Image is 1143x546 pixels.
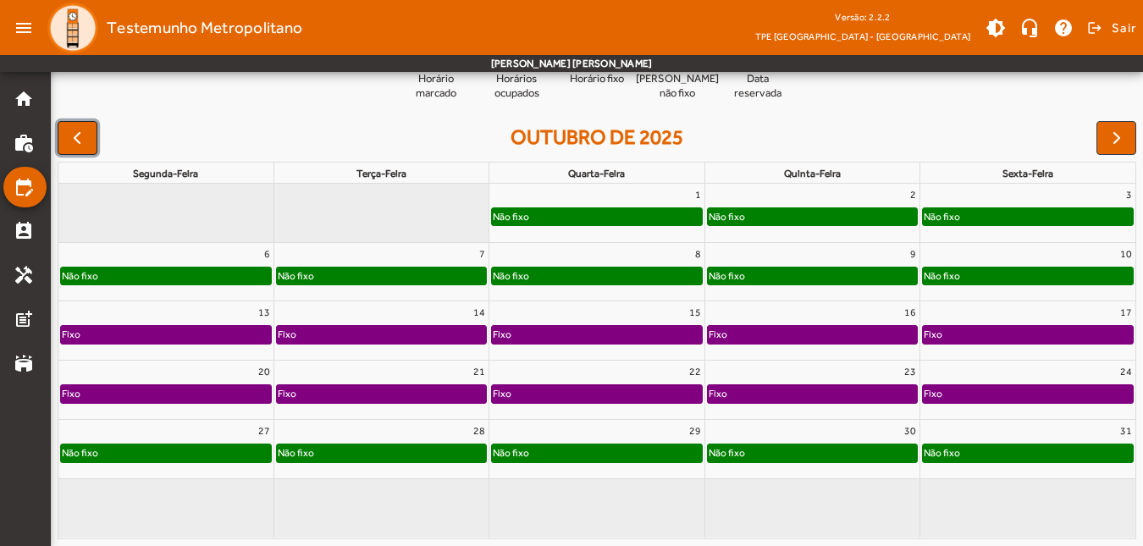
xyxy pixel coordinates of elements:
div: Não fixo [277,444,315,461]
td: 28 de outubro de 2025 [273,420,489,479]
div: Fixo [277,326,297,343]
a: 24 de outubro de 2025 [1117,361,1135,383]
div: Não fixo [492,267,530,284]
td: 10 de outubro de 2025 [920,242,1135,301]
div: Fixo [923,326,943,343]
div: Fixo [492,385,512,402]
td: 6 de outubro de 2025 [58,242,273,301]
a: Testemunho Metropolitano [41,3,302,53]
a: 15 de outubro de 2025 [686,301,704,323]
a: 31 de outubro de 2025 [1117,420,1135,442]
mat-icon: edit_calendar [14,177,34,197]
span: Data reservada [724,72,792,101]
div: Fixo [492,326,512,343]
a: segunda-feira [130,164,202,183]
a: 10 de outubro de 2025 [1117,243,1135,265]
td: 21 de outubro de 2025 [273,361,489,420]
a: sexta-feira [999,164,1057,183]
div: Não fixo [708,267,746,284]
mat-icon: post_add [14,309,34,329]
a: 27 de outubro de 2025 [255,420,273,442]
a: 17 de outubro de 2025 [1117,301,1135,323]
mat-icon: home [14,89,34,109]
a: 21 de outubro de 2025 [470,361,489,383]
a: 1 de outubro de 2025 [692,184,704,206]
a: 7 de outubro de 2025 [476,243,489,265]
td: 16 de outubro de 2025 [704,301,919,361]
span: Sair [1112,14,1136,41]
div: Fixo [708,326,728,343]
div: Não fixo [277,267,315,284]
a: 16 de outubro de 2025 [901,301,919,323]
div: Não fixo [492,208,530,225]
td: 14 de outubro de 2025 [273,301,489,361]
td: 9 de outubro de 2025 [704,242,919,301]
td: 24 de outubro de 2025 [920,361,1135,420]
span: Testemunho Metropolitano [107,14,302,41]
a: 3 de outubro de 2025 [1123,184,1135,206]
a: 13 de outubro de 2025 [255,301,273,323]
a: 9 de outubro de 2025 [907,243,919,265]
a: 6 de outubro de 2025 [261,243,273,265]
div: Fixo [61,326,81,343]
td: 20 de outubro de 2025 [58,361,273,420]
mat-icon: handyman [14,265,34,285]
div: Não fixo [923,444,961,461]
a: 22 de outubro de 2025 [686,361,704,383]
a: 14 de outubro de 2025 [470,301,489,323]
td: 22 de outubro de 2025 [489,361,704,420]
td: 7 de outubro de 2025 [273,242,489,301]
div: Não fixo [923,208,961,225]
a: 20 de outubro de 2025 [255,361,273,383]
div: Não fixo [708,208,746,225]
div: Não fixo [61,444,99,461]
td: 8 de outubro de 2025 [489,242,704,301]
a: 8 de outubro de 2025 [692,243,704,265]
a: 29 de outubro de 2025 [686,420,704,442]
td: 31 de outubro de 2025 [920,420,1135,479]
div: Não fixo [923,267,961,284]
div: Versão: 2.2.2 [755,7,970,28]
span: Horário marcado [402,72,470,101]
mat-icon: perm_contact_calendar [14,221,34,241]
div: Não fixo [61,267,99,284]
td: 15 de outubro de 2025 [489,301,704,361]
button: Sair [1085,15,1136,41]
td: 17 de outubro de 2025 [920,301,1135,361]
mat-icon: menu [7,11,41,45]
td: 3 de outubro de 2025 [920,184,1135,242]
div: Fixo [923,385,943,402]
a: 28 de outubro de 2025 [470,420,489,442]
td: 27 de outubro de 2025 [58,420,273,479]
mat-icon: work_history [14,133,34,153]
a: quarta-feira [565,164,628,183]
div: Não fixo [708,444,746,461]
div: Fixo [708,385,728,402]
div: Não fixo [492,444,530,461]
a: quinta-feira [781,164,844,183]
mat-icon: stadium [14,353,34,373]
span: Horário fixo [570,72,624,86]
td: 2 de outubro de 2025 [704,184,919,242]
span: Horários ocupados [483,72,550,101]
a: 2 de outubro de 2025 [907,184,919,206]
h2: outubro de 2025 [511,125,683,150]
a: terça-feira [353,164,410,183]
div: Fixo [61,385,81,402]
a: 30 de outubro de 2025 [901,420,919,442]
a: 23 de outubro de 2025 [901,361,919,383]
td: 30 de outubro de 2025 [704,420,919,479]
span: TPE [GEOGRAPHIC_DATA] - [GEOGRAPHIC_DATA] [755,28,970,45]
span: [PERSON_NAME] não fixo [636,72,719,101]
td: 1 de outubro de 2025 [489,184,704,242]
td: 23 de outubro de 2025 [704,361,919,420]
td: 13 de outubro de 2025 [58,301,273,361]
div: Fixo [277,385,297,402]
img: Logo TPE [47,3,98,53]
td: 29 de outubro de 2025 [489,420,704,479]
